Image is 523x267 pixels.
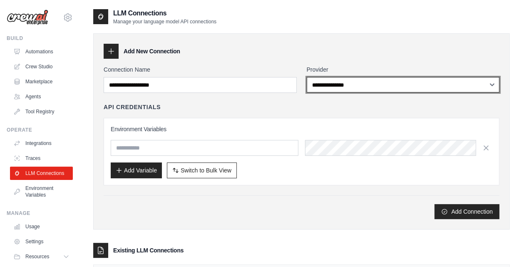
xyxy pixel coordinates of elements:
a: LLM Connections [10,167,73,180]
a: Usage [10,220,73,233]
h3: Environment Variables [111,125,492,133]
span: Switch to Bulk View [181,166,231,175]
a: Traces [10,152,73,165]
button: Add Connection [434,204,499,219]
a: Tool Registry [10,105,73,118]
button: Add Variable [111,162,162,178]
h4: API Credentials [104,103,161,111]
a: Automations [10,45,73,58]
label: Connection Name [104,65,297,74]
h2: LLM Connections [113,8,216,18]
h3: Existing LLM Connections [113,246,183,255]
h3: Add New Connection [124,47,180,55]
div: Build [7,35,73,42]
a: Settings [10,235,73,248]
p: Manage your language model API connections [113,18,216,25]
img: Logo [7,10,48,25]
div: Operate [7,127,73,133]
button: Resources [10,250,73,263]
a: Integrations [10,137,73,150]
a: Crew Studio [10,60,73,73]
button: Switch to Bulk View [167,162,237,178]
label: Provider [307,65,500,74]
div: Manage [7,210,73,217]
a: Environment Variables [10,182,73,202]
span: Resources [25,253,49,260]
a: Marketplace [10,75,73,88]
a: Agents [10,90,73,103]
